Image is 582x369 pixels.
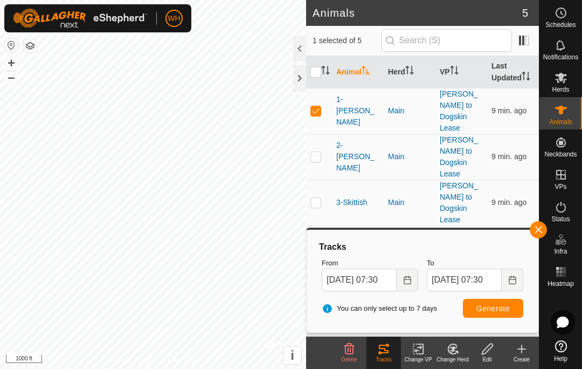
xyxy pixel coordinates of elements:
[555,183,566,190] span: VPs
[551,216,570,222] span: Status
[491,198,526,207] span: Aug 19, 2025 at 7:21 AM
[317,241,528,254] div: Tracks
[476,304,510,313] span: Generate
[440,181,478,224] a: [PERSON_NAME] to Dogskin Lease
[313,35,382,46] span: 1 selected of 5
[5,71,18,84] button: –
[388,197,431,208] div: Main
[321,67,330,76] p-sorticon: Activate to sort
[13,9,148,28] img: Gallagher Logo
[362,67,370,76] p-sorticon: Activate to sort
[24,39,37,52] button: Map Layers
[342,357,357,363] span: Delete
[168,13,180,24] span: WH
[336,94,379,128] span: 1-[PERSON_NAME]
[164,355,196,365] a: Contact Us
[504,356,539,364] div: Create
[401,356,435,364] div: Change VP
[491,106,526,115] span: Aug 19, 2025 at 7:21 AM
[336,140,379,174] span: 2-[PERSON_NAME]
[502,269,523,291] button: Choose Date
[427,258,523,269] label: To
[450,67,459,76] p-sorticon: Activate to sort
[384,56,435,88] th: Herd
[491,152,526,161] span: Aug 19, 2025 at 7:21 AM
[388,151,431,162] div: Main
[440,227,478,270] a: [PERSON_NAME] to Dogskin Lease
[332,56,384,88] th: Animal
[283,346,301,364] button: i
[554,248,567,255] span: Infra
[470,356,504,364] div: Edit
[440,90,478,132] a: [PERSON_NAME] to Dogskin Lease
[388,105,431,117] div: Main
[548,281,574,287] span: Heatmap
[554,356,567,362] span: Help
[552,86,569,93] span: Herds
[322,258,418,269] label: From
[313,6,522,19] h2: Animals
[5,39,18,52] button: Reset Map
[435,356,470,364] div: Change Herd
[539,336,582,366] a: Help
[5,57,18,70] button: +
[435,56,487,88] th: VP
[522,5,528,21] span: 5
[440,135,478,178] a: [PERSON_NAME] to Dogskin Lease
[549,119,572,125] span: Animals
[463,299,523,318] button: Generate
[543,54,578,60] span: Notifications
[544,151,577,158] span: Neckbands
[545,22,576,28] span: Schedules
[110,355,151,365] a: Privacy Policy
[336,197,368,208] span: 3-Skittish
[366,356,401,364] div: Tracks
[522,73,530,82] p-sorticon: Activate to sort
[290,348,294,363] span: i
[382,29,512,52] input: Search (S)
[322,303,437,314] span: You can only select up to 7 days
[405,67,414,76] p-sorticon: Activate to sort
[397,269,418,291] button: Choose Date
[487,56,539,88] th: Last Updated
